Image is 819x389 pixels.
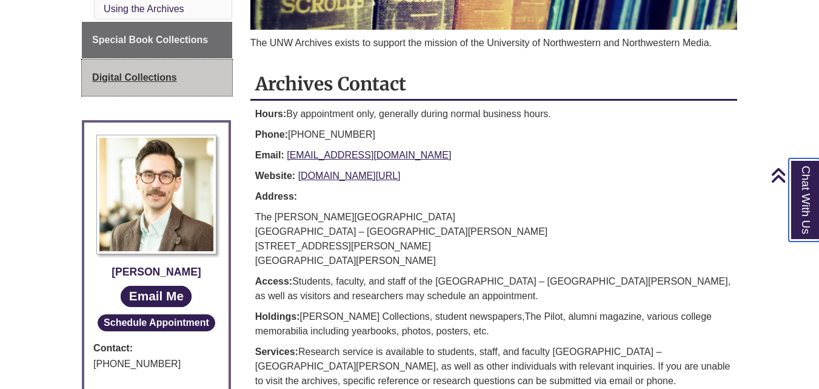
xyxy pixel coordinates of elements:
[98,314,216,331] button: Schedule Appointment
[92,35,208,45] span: Special Book Collections
[298,171,401,181] a: [DOMAIN_NAME][URL]
[93,356,219,372] div: [PHONE_NUMBER]
[255,107,732,121] p: By appointment only, generally during normal business hours.
[255,276,292,286] strong: Access:
[255,127,732,142] p: [PHONE_NUMBER]
[255,191,297,201] strong: Address:
[93,263,219,280] div: [PERSON_NAME]
[255,210,732,268] p: The [PERSON_NAME][GEOGRAPHIC_DATA] [GEOGRAPHIC_DATA] – [GEOGRAPHIC_DATA][PERSON_NAME] [STREET_ADD...
[255,274,732,303] p: Students, faculty, and staff of the [GEOGRAPHIC_DATA] – [GEOGRAPHIC_DATA][PERSON_NAME], as well a...
[250,36,737,50] p: The UNW Archives exists to support the mission of the University of Northwestern and Northwestern...
[82,59,232,96] a: Digital Collections
[121,286,192,307] a: Email Me
[92,72,177,83] span: Digital Collections
[250,69,737,101] h2: Archives Contact
[93,340,219,356] strong: Contact:
[255,109,287,119] strong: Hours:
[287,150,451,160] a: [EMAIL_ADDRESS][DOMAIN_NAME]
[96,135,216,254] img: Profile Photo
[255,311,300,322] strong: Holdings:
[771,167,816,183] a: Back to Top
[255,171,295,181] strong: Website:
[255,310,732,339] p: [PERSON_NAME] Collections, student newspapers,The Pilot, alumni magazine, various college memorab...
[255,129,288,140] strong: Phone:
[82,22,232,58] a: Special Book Collections
[93,135,219,280] a: Profile Photo [PERSON_NAME]
[255,347,298,357] strong: Services:
[104,4,184,14] a: Using the Archives
[255,345,732,388] p: Research service is available to students, staff, and faculty [GEOGRAPHIC_DATA] – [GEOGRAPHIC_DAT...
[255,150,284,160] strong: Email:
